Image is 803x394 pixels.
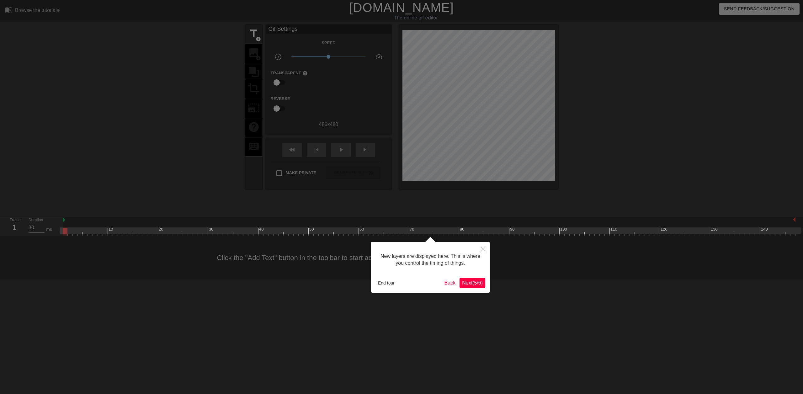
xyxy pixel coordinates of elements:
[460,278,485,288] button: Next
[375,278,397,288] button: End tour
[476,242,490,256] button: Close
[375,247,485,273] div: New layers are displayed here. This is where you control the timing of things.
[462,280,483,285] span: Next ( 5 / 6 )
[442,278,458,288] button: Back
